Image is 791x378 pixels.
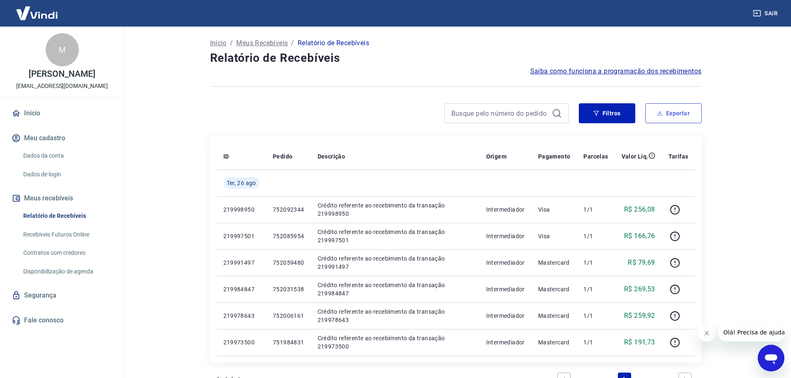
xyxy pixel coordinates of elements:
[273,338,304,346] p: 751984831
[10,311,114,329] a: Fale conosco
[236,38,288,48] a: Meus Recebíveis
[583,152,608,161] p: Parcelas
[486,312,525,320] p: Intermediador
[538,152,571,161] p: Pagamento
[318,281,473,298] p: Crédito referente ao recebimento da transação 219984847
[318,334,473,351] p: Crédito referente ao recebimento da transação 219973500
[538,259,571,267] p: Mastercard
[227,179,256,187] span: Ter, 26 ago
[583,232,608,240] p: 1/1
[273,152,292,161] p: Pedido
[273,312,304,320] p: 752006161
[273,232,304,240] p: 752085954
[486,285,525,293] p: Intermediador
[583,312,608,320] p: 1/1
[318,228,473,244] p: Crédito referente ao recebimento da transação 219997501
[624,231,655,241] p: R$ 166,76
[10,286,114,305] a: Segurança
[20,207,114,224] a: Relatório de Recebíveis
[46,33,79,66] div: M
[583,338,608,346] p: 1/1
[223,285,260,293] p: 219984847
[530,66,702,76] a: Saiba como funciona a programação dos recebimentos
[10,189,114,207] button: Meus recebíveis
[20,263,114,280] a: Disponibilização de agenda
[583,259,608,267] p: 1/1
[210,38,227,48] a: Início
[583,285,608,293] p: 1/1
[318,254,473,271] p: Crédito referente ao recebimento da transação 219991497
[538,338,571,346] p: Mastercard
[29,70,95,78] p: [PERSON_NAME]
[223,312,260,320] p: 219978643
[718,323,784,341] iframe: Mensagem da empresa
[20,226,114,243] a: Recebíveis Futuros Online
[273,205,304,214] p: 752092344
[624,205,655,215] p: R$ 256,08
[273,259,304,267] p: 752059480
[628,258,655,268] p: R$ 79,69
[10,129,114,147] button: Meu cadastro
[10,0,64,26] img: Vindi
[451,107,549,119] input: Busque pelo número do pedido
[698,325,715,341] iframe: Fechar mensagem
[223,205,260,214] p: 219998950
[223,232,260,240] p: 219997501
[486,232,525,240] p: Intermediador
[223,259,260,267] p: 219991497
[486,338,525,346] p: Intermediador
[291,38,294,48] p: /
[20,147,114,164] a: Dados da conta
[758,345,784,371] iframe: Botão para abrir a janela de mensagens
[5,6,70,12] span: Olá! Precisa de ajuda?
[751,6,781,21] button: Sair
[624,337,655,347] p: R$ 191,73
[223,338,260,346] p: 219973500
[10,104,114,122] a: Início
[318,201,473,218] p: Crédito referente ao recebimento da transação 219998950
[538,312,571,320] p: Mastercard
[645,103,702,123] button: Exportar
[20,244,114,261] a: Contratos com credores
[223,152,229,161] p: ID
[538,285,571,293] p: Mastercard
[622,152,649,161] p: Valor Líq.
[486,205,525,214] p: Intermediador
[538,232,571,240] p: Visa
[486,152,507,161] p: Origem
[486,259,525,267] p: Intermediador
[624,284,655,294] p: R$ 269,53
[579,103,635,123] button: Filtros
[298,38,369,48] p: Relatório de Recebíveis
[273,285,304,293] p: 752031538
[669,152,688,161] p: Tarifas
[318,152,345,161] p: Descrição
[210,50,702,66] h4: Relatório de Recebíveis
[538,205,571,214] p: Visa
[20,166,114,183] a: Dados de login
[624,311,655,321] p: R$ 259,92
[583,205,608,214] p: 1/1
[230,38,233,48] p: /
[16,82,108,90] p: [EMAIL_ADDRESS][DOMAIN_NAME]
[318,307,473,324] p: Crédito referente ao recebimento da transação 219978643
